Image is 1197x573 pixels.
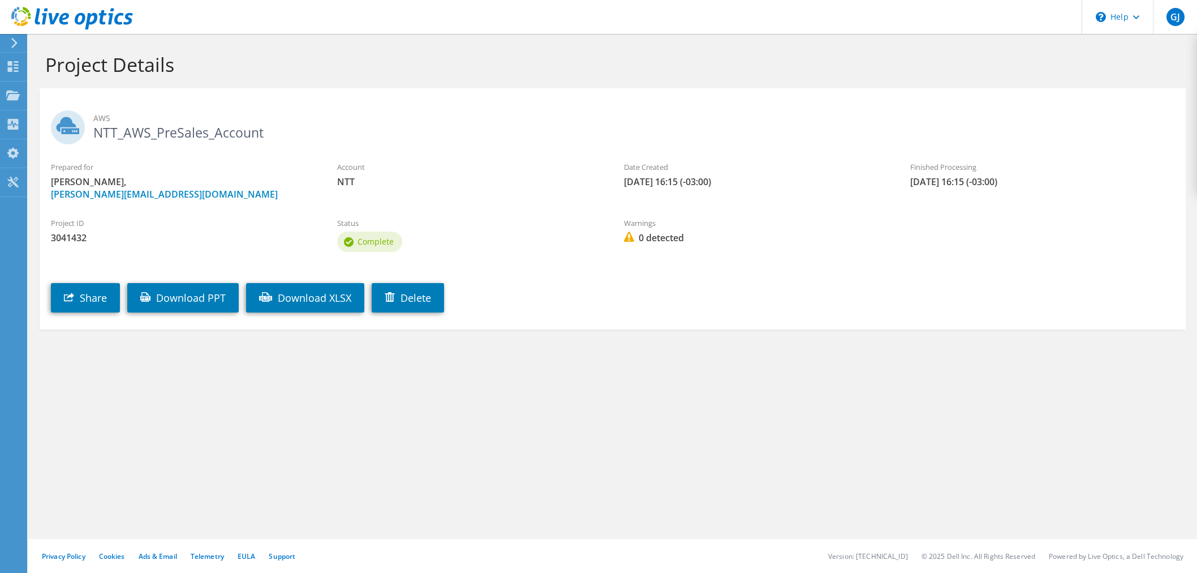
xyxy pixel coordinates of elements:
[139,551,177,561] a: Ads & Email
[42,551,85,561] a: Privacy Policy
[51,161,315,173] label: Prepared for
[191,551,224,561] a: Telemetry
[238,551,255,561] a: EULA
[1096,12,1106,22] svg: \n
[828,551,908,561] li: Version: [TECHNICAL_ID]
[337,161,601,173] label: Account
[910,176,1174,188] span: [DATE] 16:15 (-03:00)
[99,551,125,561] a: Cookies
[1166,8,1185,26] span: GJ
[624,161,888,173] label: Date Created
[51,217,315,229] label: Project ID
[51,176,315,200] span: [PERSON_NAME],
[337,217,601,229] label: Status
[922,551,1035,561] li: © 2025 Dell Inc. All Rights Reserved
[93,112,1174,125] span: AWS
[269,551,295,561] a: Support
[51,283,120,313] a: Share
[45,53,1174,76] h1: Project Details
[358,236,394,247] span: Complete
[372,283,444,313] a: Delete
[127,283,239,313] a: Download PPT
[246,283,364,313] a: Download XLSX
[624,176,888,188] span: [DATE] 16:15 (-03:00)
[337,176,601,188] span: NTT
[624,217,888,229] label: Warnings
[51,110,1174,139] h2: NTT_AWS_PreSales_Account
[1049,551,1183,561] li: Powered by Live Optics, a Dell Technology
[910,161,1174,173] label: Finished Processing
[624,232,888,244] span: 0 detected
[51,232,315,244] span: 3041432
[51,188,278,200] a: [PERSON_NAME][EMAIL_ADDRESS][DOMAIN_NAME]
